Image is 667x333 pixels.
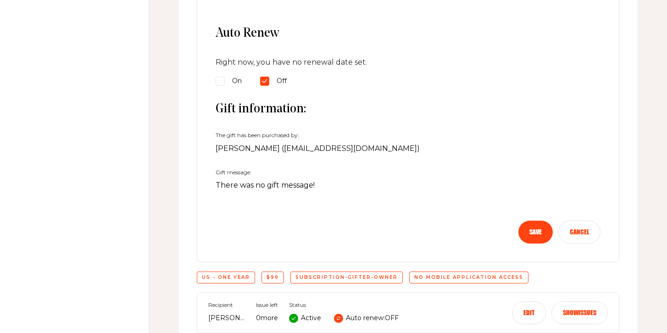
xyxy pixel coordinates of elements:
[277,76,287,87] span: Off
[409,272,528,283] div: No mobile application access
[216,179,600,191] p: There was no gift message!
[256,313,278,324] p: 0 more
[216,77,225,86] input: On
[216,26,600,42] span: Auto Renew
[197,272,255,283] div: US - One Year
[216,169,600,176] span: Gift message:
[216,132,600,139] span: The gift has been purchased by:
[208,302,245,308] span: Recipient
[216,143,600,155] p: [PERSON_NAME] ([EMAIL_ADDRESS][DOMAIN_NAME])
[551,301,608,324] button: Showissues
[261,272,284,283] div: $99
[301,313,321,324] p: Active
[232,76,242,87] span: On
[518,221,553,244] button: Save
[512,301,546,324] button: Edit
[256,302,278,308] span: Issue left
[216,101,600,117] span: Gift information:
[558,221,600,244] button: Cancel
[216,56,600,68] p: Right now, you have no renewal date set .
[346,313,399,324] p: Auto renew: OFF
[290,272,403,283] div: subscription-gifter-owner
[260,77,269,86] input: Off
[208,313,245,324] p: [PERSON_NAME]
[289,302,399,308] span: Status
